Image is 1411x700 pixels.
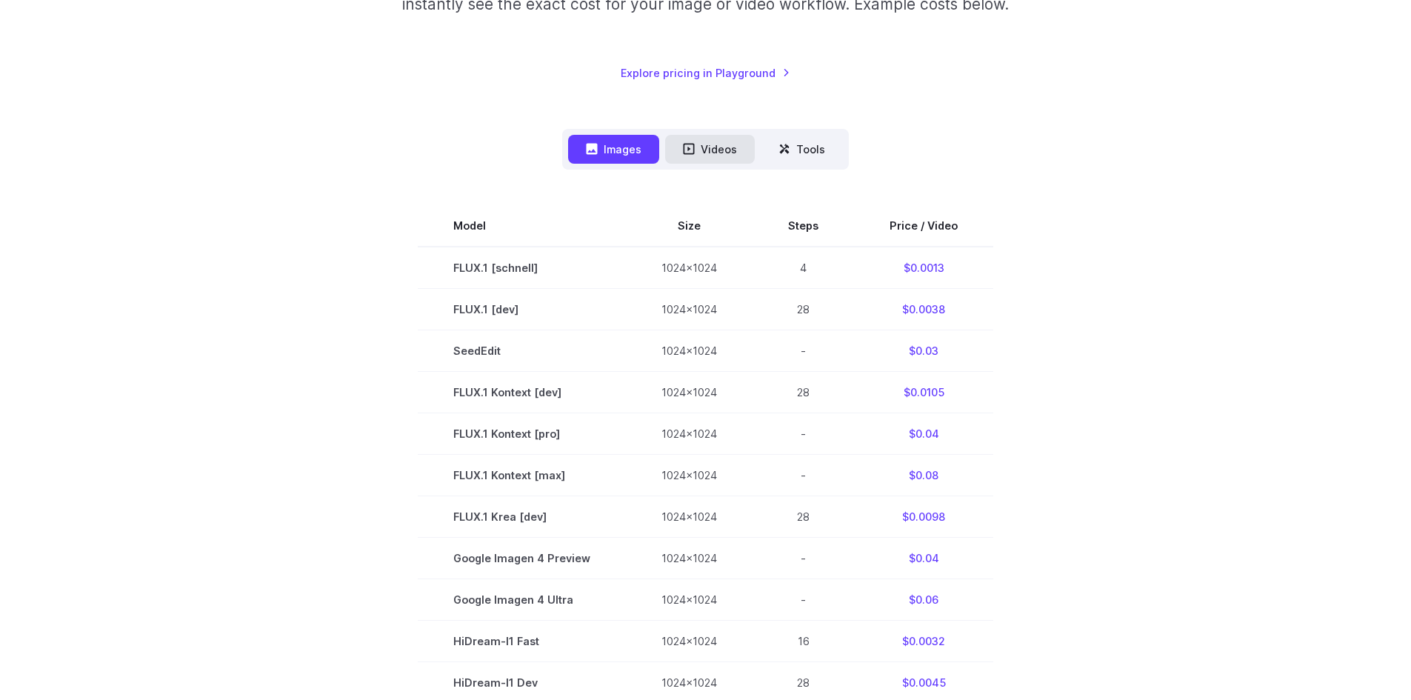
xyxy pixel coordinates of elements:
[854,455,993,496] td: $0.08
[626,621,753,662] td: 1024x1024
[753,455,854,496] td: -
[854,205,993,247] th: Price / Video
[418,621,626,662] td: HiDream-I1 Fast
[418,455,626,496] td: FLUX.1 Kontext [max]
[626,413,753,454] td: 1024x1024
[626,455,753,496] td: 1024x1024
[626,205,753,247] th: Size
[753,413,854,454] td: -
[418,288,626,330] td: FLUX.1 [dev]
[854,621,993,662] td: $0.0032
[568,135,659,164] button: Images
[418,205,626,247] th: Model
[418,579,626,621] td: Google Imagen 4 Ultra
[626,496,753,538] td: 1024x1024
[418,538,626,579] td: Google Imagen 4 Preview
[626,288,753,330] td: 1024x1024
[753,288,854,330] td: 28
[418,371,626,413] td: FLUX.1 Kontext [dev]
[626,330,753,371] td: 1024x1024
[626,371,753,413] td: 1024x1024
[418,496,626,538] td: FLUX.1 Krea [dev]
[626,538,753,579] td: 1024x1024
[418,247,626,289] td: FLUX.1 [schnell]
[854,247,993,289] td: $0.0013
[418,413,626,454] td: FLUX.1 Kontext [pro]
[753,579,854,621] td: -
[621,64,790,81] a: Explore pricing in Playground
[753,496,854,538] td: 28
[665,135,755,164] button: Videos
[753,621,854,662] td: 16
[854,496,993,538] td: $0.0098
[761,135,843,164] button: Tools
[418,330,626,371] td: SeedEdit
[753,330,854,371] td: -
[753,247,854,289] td: 4
[753,205,854,247] th: Steps
[626,247,753,289] td: 1024x1024
[854,288,993,330] td: $0.0038
[626,579,753,621] td: 1024x1024
[753,371,854,413] td: 28
[753,538,854,579] td: -
[854,538,993,579] td: $0.04
[854,579,993,621] td: $0.06
[854,371,993,413] td: $0.0105
[854,413,993,454] td: $0.04
[854,330,993,371] td: $0.03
